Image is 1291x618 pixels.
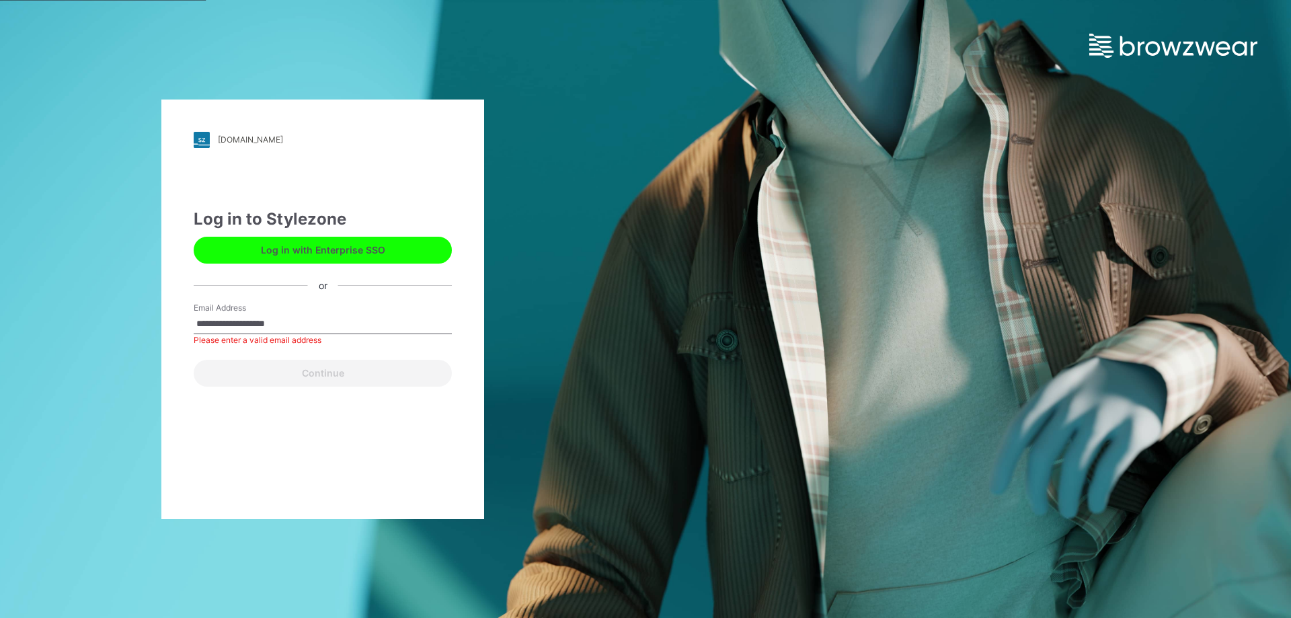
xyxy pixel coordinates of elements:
label: Email Address [194,302,288,314]
div: Log in to Stylezone [194,207,452,231]
button: Log in with Enterprise SSO [194,237,452,264]
div: [DOMAIN_NAME] [218,134,283,145]
a: [DOMAIN_NAME] [194,132,452,148]
img: browzwear-logo.e42bd6dac1945053ebaf764b6aa21510.svg [1089,34,1257,58]
div: or [308,278,338,293]
div: Please enter a valid email address [194,334,452,346]
img: stylezone-logo.562084cfcfab977791bfbf7441f1a819.svg [194,132,210,148]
